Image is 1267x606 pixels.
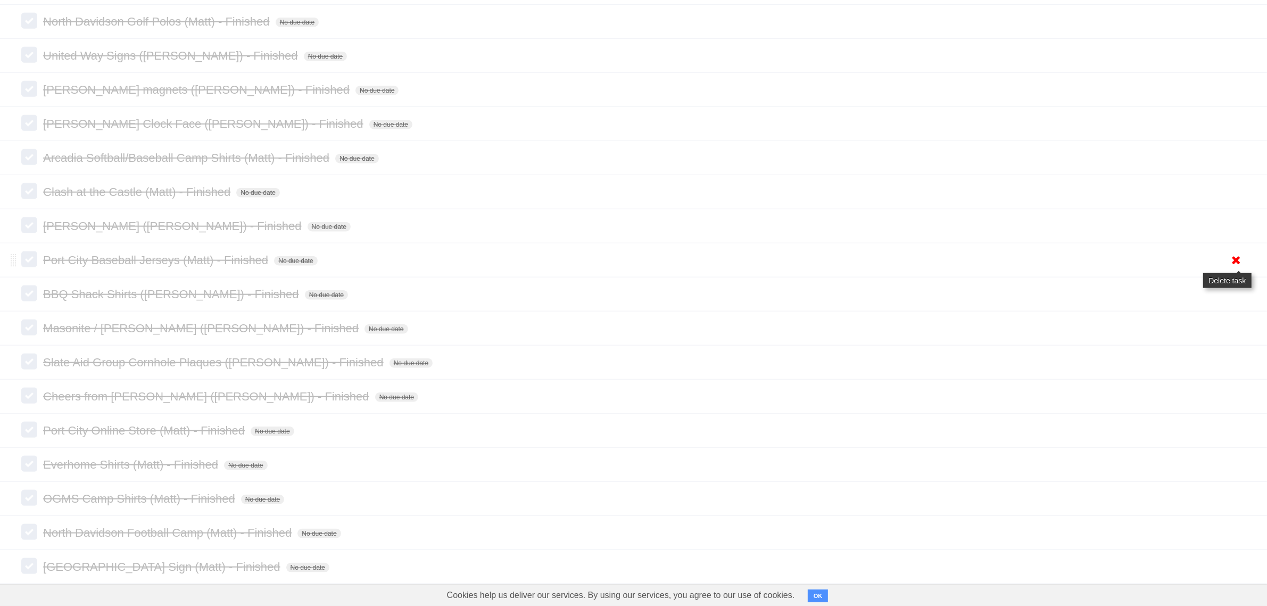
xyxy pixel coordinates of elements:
span: No due date [236,188,279,198]
span: Everhome Shirts (Matt) - Finished [43,458,221,471]
span: [GEOGRAPHIC_DATA] Sign (Matt) - Finished [43,560,283,574]
label: Done [21,251,37,267]
span: Cheers from [PERSON_NAME] ([PERSON_NAME]) - Finished [43,390,371,403]
label: Done [21,320,37,335]
label: Done [21,388,37,404]
span: Arcadia Softball/Baseball Camp Shirts (Matt) - Finished [43,151,332,165]
button: OK [808,589,829,602]
label: Done [21,13,37,29]
label: Done [21,456,37,472]
label: Done [21,354,37,370]
label: Done [21,422,37,438]
span: No due date [224,461,267,470]
span: No due date [286,563,329,572]
label: Done [21,81,37,97]
span: No due date [251,427,294,436]
span: [PERSON_NAME] ([PERSON_NAME]) - Finished [43,219,304,233]
span: United Way Signs ([PERSON_NAME]) - Finished [43,49,300,62]
label: Done [21,115,37,131]
span: North Davidson Golf Polos (Matt) - Finished [43,15,272,28]
label: Done [21,558,37,574]
label: Done [21,47,37,63]
span: No due date [355,86,399,95]
span: Masonite / [PERSON_NAME] ([PERSON_NAME]) - Finished [43,322,361,335]
span: No due date [375,392,418,402]
span: No due date [369,120,412,129]
label: Done [21,183,37,199]
label: Done [21,524,37,540]
span: Port City Baseball Jerseys (Matt) - Finished [43,253,271,267]
span: North Davidson Football Camp (Matt) - Finished [43,526,294,539]
span: No due date [241,495,284,504]
span: OGMS Camp Shirts (Matt) - Finished [43,492,238,505]
span: No due date [297,529,341,538]
span: Cookies help us deliver our services. By using our services, you agree to our use of cookies. [436,585,806,606]
span: BBQ Shack Shirts ([PERSON_NAME]) - Finished [43,288,301,301]
span: Slate Aid Group Cornhole Plaques ([PERSON_NAME]) - Finished [43,356,386,369]
span: No due date [305,290,348,300]
span: No due date [390,358,433,368]
span: No due date [308,222,351,232]
span: No due date [335,154,378,163]
span: No due date [304,52,347,61]
span: [PERSON_NAME] Clock Face ([PERSON_NAME]) - Finished [43,117,366,130]
label: Done [21,490,37,506]
label: Done [21,285,37,301]
span: [PERSON_NAME] magnets ([PERSON_NAME]) - Finished [43,83,352,96]
span: Port City Online Store (Matt) - Finished [43,424,247,437]
span: No due date [365,324,408,334]
span: No due date [276,18,319,27]
span: No due date [274,256,317,266]
span: Clash at the Castle (Matt) - Finished [43,185,233,199]
label: Done [21,217,37,233]
label: Done [21,149,37,165]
